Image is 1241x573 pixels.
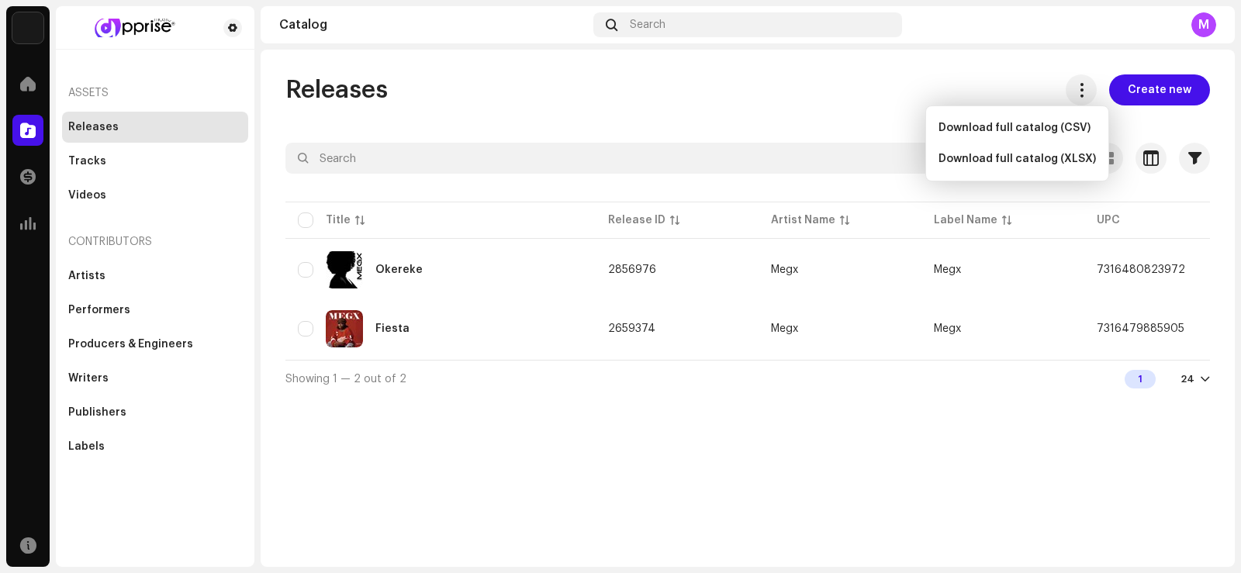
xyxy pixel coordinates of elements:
[68,19,199,37] img: 9735bdd7-cfd5-46c3-b821-837d9d3475c2
[68,121,119,133] div: Releases
[279,19,587,31] div: Catalog
[68,406,126,419] div: Publishers
[68,155,106,167] div: Tracks
[771,323,798,334] div: Megx
[1125,370,1156,388] div: 1
[62,146,248,177] re-m-nav-item: Tracks
[12,12,43,43] img: 1c16f3de-5afb-4452-805d-3f3454e20b1b
[62,397,248,428] re-m-nav-item: Publishers
[630,19,665,31] span: Search
[62,329,248,360] re-m-nav-item: Producers & Engineers
[68,372,109,385] div: Writers
[62,112,248,143] re-m-nav-item: Releases
[375,264,423,275] div: Okereke
[285,74,388,105] span: Releases
[1128,74,1191,105] span: Create new
[939,122,1091,134] span: Download full catalog (CSV)
[608,264,656,275] span: 2856976
[939,153,1096,165] span: Download full catalog (XLSX)
[62,431,248,462] re-m-nav-item: Labels
[934,323,961,334] span: Megx
[608,323,655,334] span: 2659374
[326,310,363,347] img: 168bb70a-76f4-4cad-a9bf-5f34d3facdab
[62,295,248,326] re-m-nav-item: Performers
[68,270,105,282] div: Artists
[771,264,909,275] span: Megx
[68,338,193,350] div: Producers & Engineers
[68,189,106,202] div: Videos
[1097,323,1184,334] span: 7316479885905
[1097,264,1185,275] span: 7316480823972
[934,212,997,228] div: Label Name
[771,212,835,228] div: Artist Name
[375,323,410,334] div: Fiesta
[285,374,406,385] span: Showing 1 — 2 out of 2
[771,323,909,334] span: Megx
[285,143,1049,174] input: Search
[326,251,363,288] img: 12d13ce5-747c-4b25-b614-991d6b77a449
[62,223,248,261] re-a-nav-header: Contributors
[1181,373,1194,385] div: 24
[1109,74,1210,105] button: Create new
[934,264,961,275] span: Megx
[62,363,248,394] re-m-nav-item: Writers
[771,264,798,275] div: Megx
[62,261,248,292] re-m-nav-item: Artists
[62,74,248,112] re-a-nav-header: Assets
[326,212,351,228] div: Title
[68,440,105,453] div: Labels
[1191,12,1216,37] div: M
[62,180,248,211] re-m-nav-item: Videos
[68,304,130,316] div: Performers
[608,212,665,228] div: Release ID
